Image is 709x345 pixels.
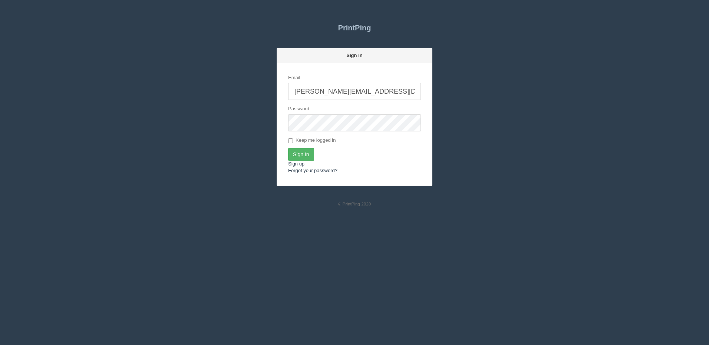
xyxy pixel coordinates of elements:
a: PrintPing [277,19,432,37]
a: Forgot your password? [288,168,337,173]
input: Sign In [288,148,314,161]
label: Email [288,74,300,81]
input: test@example.com [288,83,421,100]
label: Keep me logged in [288,137,336,144]
label: Password [288,105,309,113]
input: Keep me logged in [288,138,293,143]
strong: Sign in [346,53,362,58]
small: © PrintPing 2020 [338,201,371,206]
a: Sign up [288,161,304,167]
